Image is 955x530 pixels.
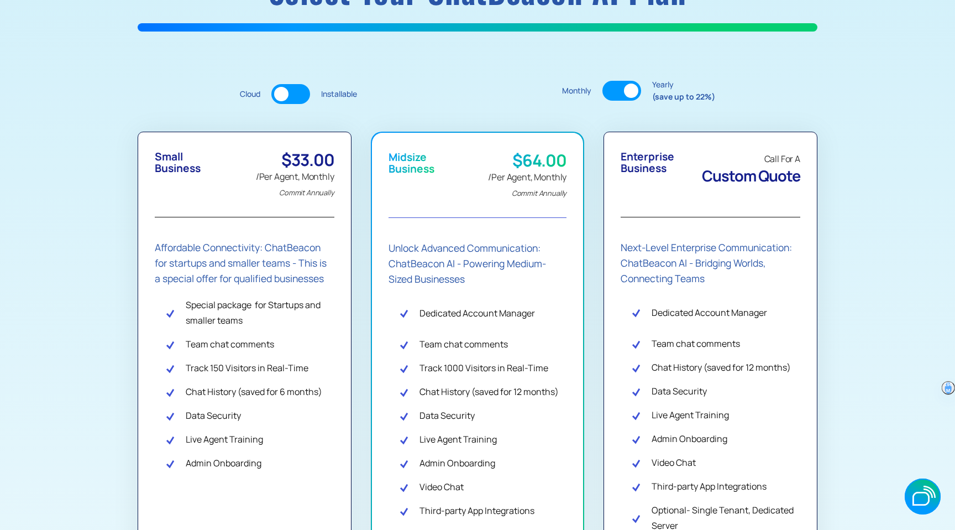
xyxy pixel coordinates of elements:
div: Dedicated Account Manager [652,305,767,320]
img: Check [166,458,175,469]
div: Affordable Connectivity: ChatBeacon for startups and smaller teams - This is a special offer for ... [155,240,334,286]
div: Track 150 Visitors in Real-Time [186,360,308,376]
div: Video Chat [652,455,696,470]
div: Team chat comments [419,336,508,352]
img: Check [632,410,641,420]
div: Data Security [419,408,475,423]
img: Check [166,339,175,350]
img: Check [632,513,641,523]
div: Video Chat [419,479,464,495]
img: Check [632,339,641,349]
div: Next-Level Enterprise Communication: ChatBeacon AI - Bridging Worlds, Connecting Teams [621,240,800,286]
img: Check [632,386,641,397]
div: Team chat comments [652,336,740,351]
div: $33.00 [256,151,334,169]
img: Check [400,411,408,421]
div: Chat History (saved for 12 months) [652,360,791,375]
div: /Per Agent, Monthly [488,169,566,201]
div: Track 1000 Visitors in Real-Time [419,360,548,376]
div: Third-party App Integrations [652,479,767,494]
img: Check [632,481,641,492]
img: Check [632,434,641,444]
strong: (save up to 22%) [652,91,715,102]
div: Team chat comments [186,336,274,352]
img: Check [166,363,175,373]
div: Special package for Startups and smaller teams [186,297,334,328]
div: Monthly [562,85,591,97]
div: Chat History (saved for 12 months) [419,384,559,399]
div: Chat History (saved for 6 months) [186,384,322,399]
div: Admin Onboarding [652,431,727,446]
div: Dedicated Account Manager [419,305,535,321]
div: Enterprise Business [621,151,674,174]
div: $64.00 [488,152,566,169]
img: Check [166,308,175,318]
img: Check [632,458,641,468]
div: Midsize Business [389,152,434,175]
div: Small Business [155,151,201,174]
em: Commit Annually [512,188,567,198]
div: /Per Agent, Monthly [256,169,334,200]
div: Admin Onboarding [186,455,261,471]
img: Check [400,506,408,516]
img: Check [632,307,641,318]
img: Check [400,308,408,318]
div: Installable [321,88,357,100]
img: Check [166,434,175,445]
img: Check [400,387,408,397]
strong: Unlock Advanced Communication: ChatBeacon AI - Powering Medium-Sized Businesses [389,241,546,285]
div: Data Security [652,383,707,399]
img: Check [400,458,408,469]
img: Check [632,362,641,373]
div: Data Security [186,408,241,423]
div: Admin Onboarding [419,455,495,471]
em: Commit Annually [279,188,334,198]
img: Check [166,411,175,421]
div: Call For A [702,151,800,167]
div: Third-party App Integrations [419,503,534,518]
span: Custom Quote [702,165,800,186]
div: Cloud [240,88,260,100]
img: Check [400,482,408,492]
div: Live Agent Training [419,432,497,447]
img: Check [166,387,175,397]
img: Check [400,434,408,445]
div: Live Agent Training [652,407,729,423]
div: Live Agent Training [186,432,263,447]
img: Check [400,363,408,373]
img: Check [400,339,408,350]
div: Yearly [652,79,715,102]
